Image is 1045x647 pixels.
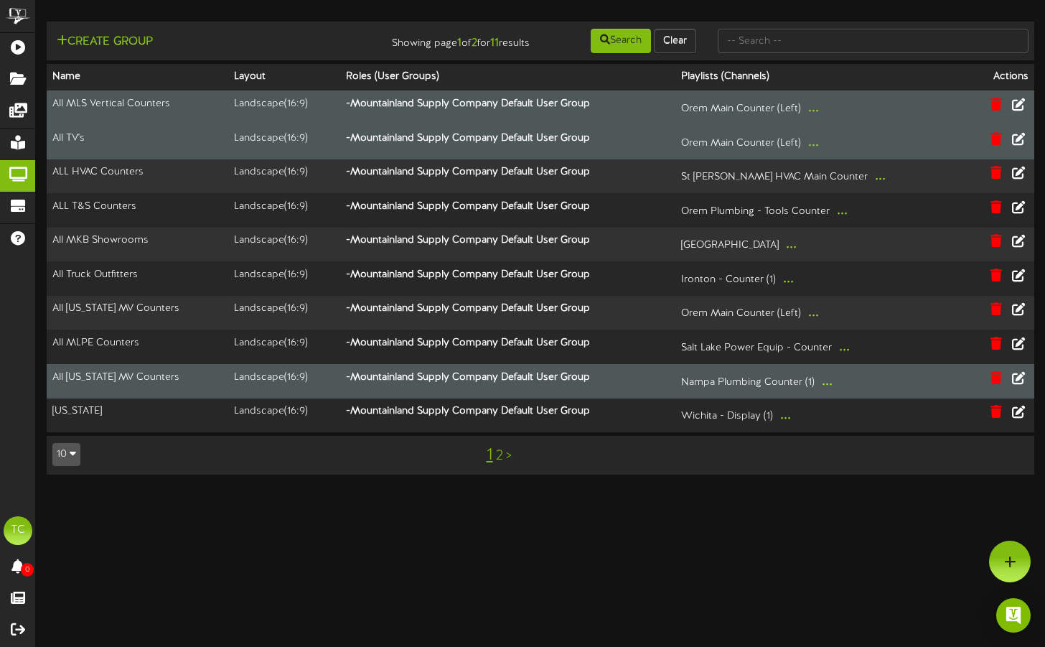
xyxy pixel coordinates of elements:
td: All MLS Vertical Counters [47,90,228,125]
th: - Mountainland Supply Company Default User Group [340,330,675,364]
th: - Mountainland Supply Company Default User Group [340,193,675,228]
th: - Mountainland Supply Company Default User Group [340,364,675,399]
a: 1 [487,446,493,465]
div: Orem Main Counter (Left) [681,131,959,154]
td: Landscape ( 16:9 ) [228,228,340,262]
a: 2 [496,448,503,464]
strong: 11 [490,37,499,50]
td: All Truck Outfitters [47,261,228,296]
td: All [US_STATE] MV Counters [47,364,228,399]
td: All TV's [47,125,228,159]
div: Orem Plumbing - Tools Counter [681,200,959,222]
th: Layout [228,64,340,90]
button: ... [804,302,823,324]
th: - Mountainland Supply Company Default User Group [340,159,675,194]
td: [US_STATE] [47,399,228,432]
td: Landscape ( 16:9 ) [228,330,340,364]
button: ... [817,371,837,393]
button: ... [833,200,852,222]
th: Roles (User Groups) [340,64,675,90]
td: All [US_STATE] MV Counters [47,296,228,330]
th: Name [47,64,228,90]
button: ... [776,404,795,427]
button: Clear [654,29,696,53]
th: Actions [965,64,1034,90]
button: 10 [52,443,80,466]
div: Orem Main Counter (Left) [681,97,959,119]
button: ... [779,268,798,290]
td: Landscape ( 16:9 ) [228,261,340,296]
div: St [PERSON_NAME] HVAC Main Counter [681,165,959,187]
button: ... [782,233,801,256]
button: ... [804,97,823,119]
td: Landscape ( 16:9 ) [228,364,340,399]
div: TC [4,516,32,545]
td: Landscape ( 16:9 ) [228,90,340,125]
div: Ironton - Counter (1) [681,268,959,290]
td: Landscape ( 16:9 ) [228,125,340,159]
td: Landscape ( 16:9 ) [228,296,340,330]
td: All MLPE Counters [47,330,228,364]
div: Nampa Plumbing Counter (1) [681,371,959,393]
div: [GEOGRAPHIC_DATA] [681,233,959,256]
th: Playlists (Channels) [675,64,965,90]
span: 0 [21,563,34,577]
button: ... [804,131,823,154]
th: - Mountainland Supply Company Default User Group [340,125,675,159]
button: ... [871,165,890,187]
button: ... [835,336,854,358]
td: ALL HVAC Counters [47,159,228,194]
th: - Mountainland Supply Company Default User Group [340,296,675,330]
th: - Mountainland Supply Company Default User Group [340,228,675,262]
strong: 1 [457,37,461,50]
th: - Mountainland Supply Company Default User Group [340,261,675,296]
td: All MKB Showrooms [47,228,228,262]
button: Search [591,29,651,53]
div: Salt Lake Power Equip - Counter [681,336,959,358]
div: Showing page of for results [374,27,540,52]
input: -- Search -- [718,29,1028,53]
div: Open Intercom Messenger [996,598,1031,633]
a: > [506,448,512,464]
th: - Mountainland Supply Company Default User Group [340,90,675,125]
strong: 2 [472,37,477,50]
td: ALL T&S Counters [47,193,228,228]
td: Landscape ( 16:9 ) [228,193,340,228]
td: Landscape ( 16:9 ) [228,399,340,432]
td: Landscape ( 16:9 ) [228,159,340,194]
div: Orem Main Counter (Left) [681,302,959,324]
th: - Mountainland Supply Company Default User Group [340,399,675,432]
div: Wichita - Display (1) [681,404,959,427]
button: Create Group [52,33,157,51]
